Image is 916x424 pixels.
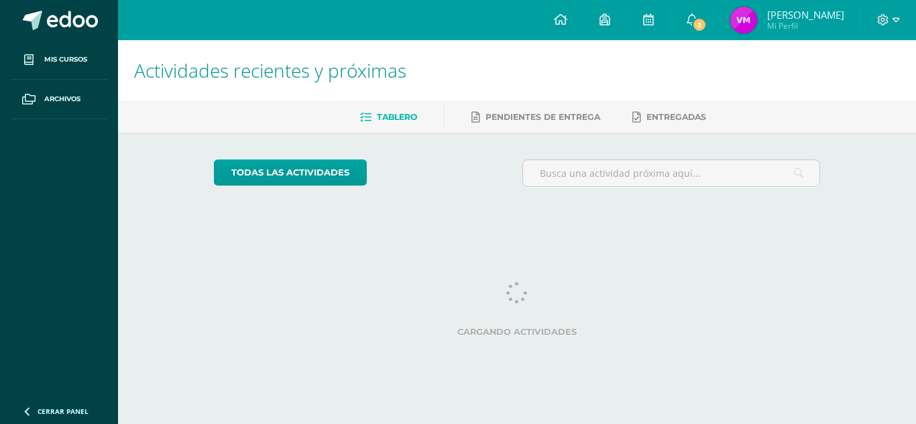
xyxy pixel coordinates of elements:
[134,58,406,83] span: Actividades recientes y próximas
[523,160,820,186] input: Busca una actividad próxima aquí...
[11,40,107,80] a: Mis cursos
[692,17,707,32] span: 2
[632,107,706,128] a: Entregadas
[44,54,87,65] span: Mis cursos
[38,407,89,416] span: Cerrar panel
[767,20,844,31] span: Mi Perfil
[471,107,600,128] a: Pendientes de entrega
[377,112,417,122] span: Tablero
[730,7,757,33] img: 1482e61827912c413ecea4360efdfdd3.png
[767,8,844,21] span: [PERSON_NAME]
[485,112,600,122] span: Pendientes de entrega
[360,107,417,128] a: Tablero
[646,112,706,122] span: Entregadas
[44,94,80,104] span: Archivos
[214,159,367,186] a: todas las Actividades
[214,327,821,337] label: Cargando actividades
[11,80,107,119] a: Archivos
